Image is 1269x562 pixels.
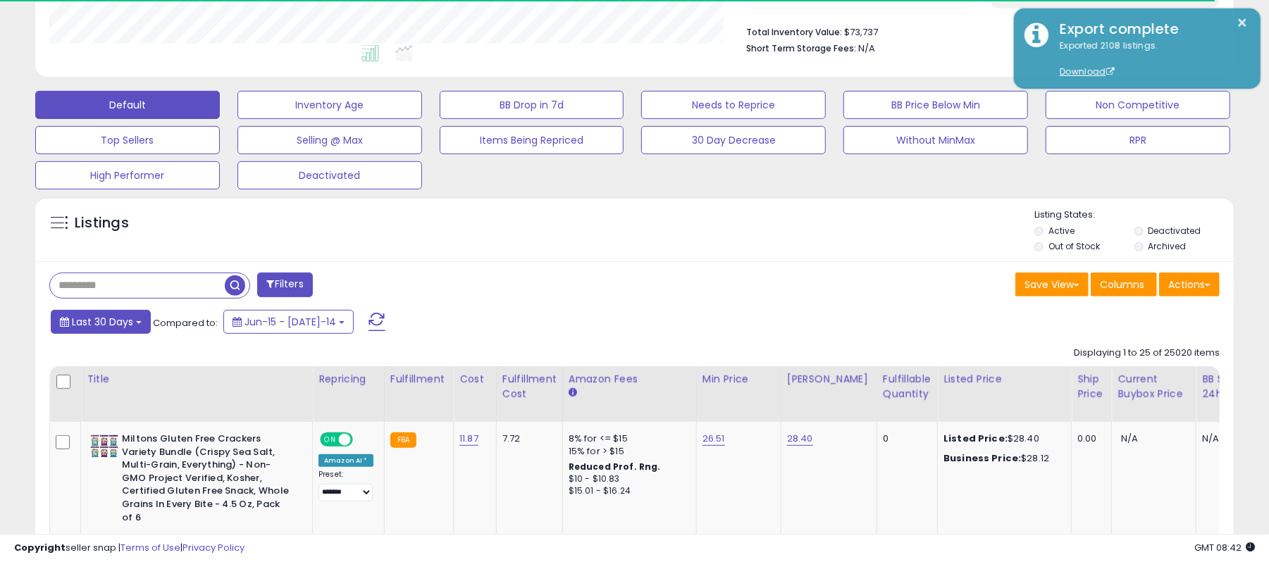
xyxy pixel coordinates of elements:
[75,213,129,233] h5: Listings
[182,541,244,554] a: Privacy Policy
[1118,372,1190,401] div: Current Buybox Price
[1077,432,1101,445] div: 0.00
[1049,39,1250,79] div: Exported 2108 listings.
[1149,225,1201,237] label: Deactivated
[569,372,691,387] div: Amazon Fees
[1202,432,1249,445] div: N/A
[1149,240,1187,252] label: Archived
[569,461,661,473] b: Reduced Prof. Rng.
[1159,273,1220,296] button: Actions
[120,541,180,554] a: Terms of Use
[223,310,354,334] button: Jun-15 - [DATE]-14
[1077,372,1106,401] div: Ship Price
[569,473,686,485] div: $10 - $10.83
[502,432,552,445] div: 7.72
[1060,65,1115,77] a: Download
[153,316,218,330] span: Compared to:
[1237,14,1249,32] button: ×
[90,432,118,461] img: 510WE49yzlL._SL40_.jpg
[1046,91,1230,119] button: Non Competitive
[943,432,1060,445] div: $28.40
[943,372,1065,387] div: Listed Price
[440,91,624,119] button: BB Drop in 7d
[1048,225,1075,237] label: Active
[51,310,151,334] button: Last 30 Days
[1074,346,1220,360] div: Displaying 1 to 25 of 25020 items
[14,541,66,554] strong: Copyright
[843,91,1028,119] button: BB Price Below Min
[943,452,1060,465] div: $28.12
[569,387,577,399] small: Amazon Fees.
[1034,208,1234,222] p: Listing States:
[787,432,813,446] a: 28.40
[244,315,336,329] span: Jun-15 - [DATE]-14
[390,372,447,387] div: Fulfillment
[257,273,312,297] button: Filters
[787,372,871,387] div: [PERSON_NAME]
[502,372,557,401] div: Fulfillment Cost
[35,91,220,119] button: Default
[943,451,1021,465] b: Business Price:
[318,454,373,467] div: Amazon AI *
[1121,432,1138,445] span: N/A
[1194,541,1255,554] span: 2025-08-14 08:42 GMT
[35,126,220,154] button: Top Sellers
[1049,19,1250,39] div: Export complete
[390,432,416,448] small: FBA
[318,470,373,501] div: Preset:
[883,432,927,445] div: 0
[943,432,1008,445] b: Listed Price:
[843,126,1028,154] button: Without MinMax
[237,161,422,189] button: Deactivated
[35,161,220,189] button: High Performer
[641,91,826,119] button: Needs to Reprice
[1015,273,1089,296] button: Save View
[569,432,686,445] div: 8% for <= $15
[569,485,686,497] div: $15.01 - $16.24
[1100,277,1144,292] span: Columns
[1202,372,1253,401] div: BB Share 24h.
[237,126,422,154] button: Selling @ Max
[321,434,339,446] span: ON
[459,432,478,446] a: 11.87
[122,432,293,527] b: Miltons Gluten Free Crackers Variety Bundle (Crispy Sea Salt, Multi-Grain, Everything) - Non-GMO ...
[641,126,826,154] button: 30 Day Decrease
[1046,126,1230,154] button: RPR
[883,372,931,401] div: Fulfillable Quantity
[702,372,775,387] div: Min Price
[569,445,686,458] div: 15% for > $15
[237,91,422,119] button: Inventory Age
[72,315,133,329] span: Last 30 Days
[702,432,725,446] a: 26.51
[1048,240,1100,252] label: Out of Stock
[351,434,373,446] span: OFF
[87,372,307,387] div: Title
[14,542,244,555] div: seller snap | |
[459,372,490,387] div: Cost
[1091,273,1157,296] button: Columns
[318,372,378,387] div: Repricing
[440,126,624,154] button: Items Being Repriced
